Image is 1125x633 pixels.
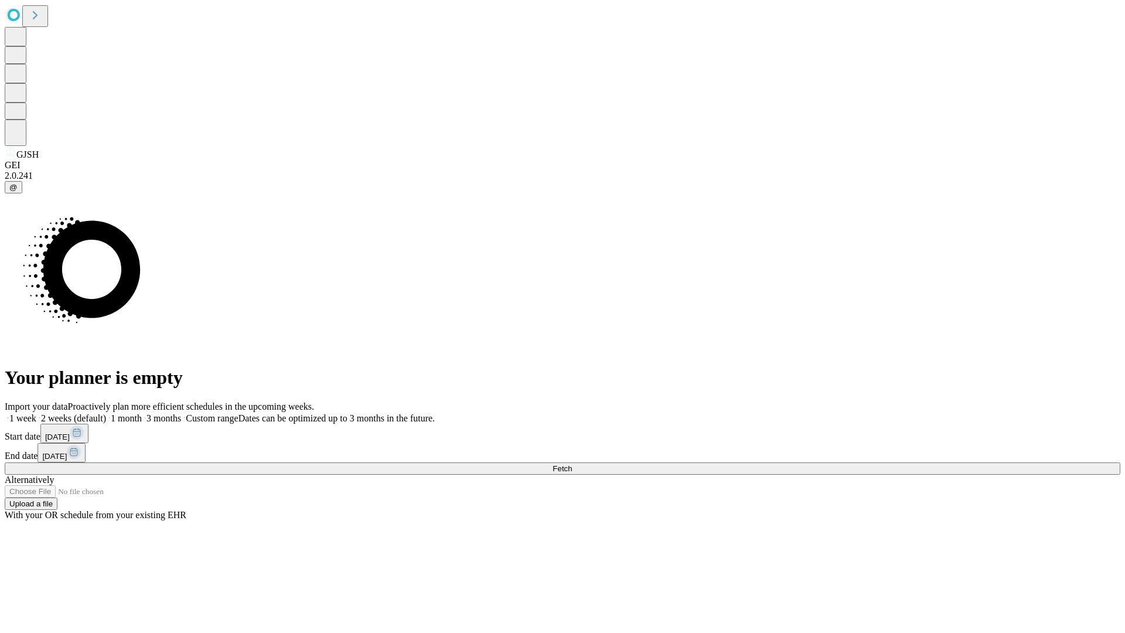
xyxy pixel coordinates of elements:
span: 3 months [146,413,181,423]
span: 2 weeks (default) [41,413,106,423]
span: Fetch [553,464,572,473]
span: Proactively plan more efficient schedules in the upcoming weeks. [68,401,314,411]
button: [DATE] [40,424,88,443]
div: Start date [5,424,1120,443]
span: [DATE] [42,452,67,461]
span: GJSH [16,149,39,159]
span: 1 month [111,413,142,423]
div: 2.0.241 [5,171,1120,181]
span: Alternatively [5,475,54,485]
button: @ [5,181,22,193]
button: [DATE] [37,443,86,462]
span: Dates can be optimized up to 3 months in the future. [238,413,435,423]
span: Custom range [186,413,238,423]
span: With your OR schedule from your existing EHR [5,510,186,520]
button: Upload a file [5,498,57,510]
button: Fetch [5,462,1120,475]
span: [DATE] [45,433,70,441]
span: Import your data [5,401,68,411]
h1: Your planner is empty [5,367,1120,389]
div: GEI [5,160,1120,171]
span: 1 week [9,413,36,423]
span: @ [9,183,18,192]
div: End date [5,443,1120,462]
